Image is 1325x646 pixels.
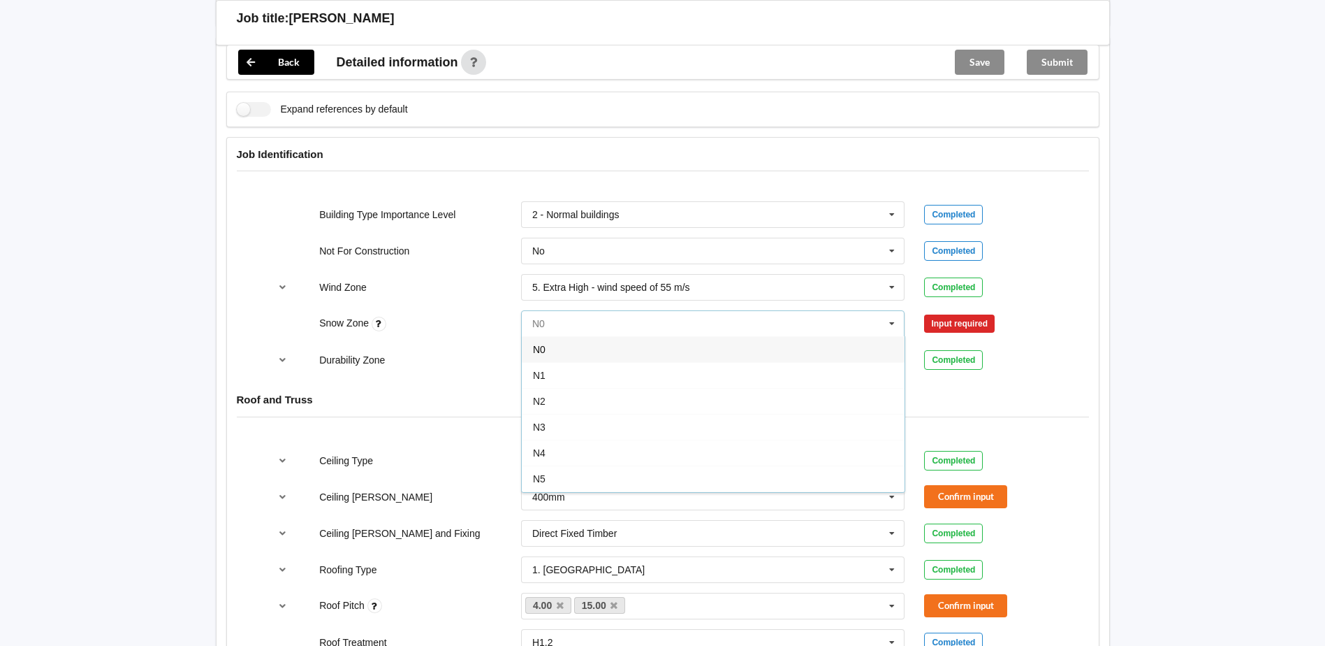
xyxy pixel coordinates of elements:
[237,393,1089,406] h4: Roof and Truss
[269,521,296,546] button: reference-toggle
[319,528,480,539] label: Ceiling [PERSON_NAME] and Fixing
[269,557,296,582] button: reference-toggle
[924,524,983,543] div: Completed
[319,282,367,293] label: Wind Zone
[269,347,296,373] button: reference-toggle
[319,600,367,611] label: Roof Pitch
[533,473,546,484] span: N5
[269,594,296,619] button: reference-toggle
[525,597,571,614] a: 4.00
[574,597,626,614] a: 15.00
[924,205,983,224] div: Completed
[289,10,395,27] h3: [PERSON_NAME]
[532,246,545,256] div: No
[319,317,372,329] label: Snow Zone
[532,210,620,220] div: 2 - Normal buildings
[532,565,645,575] div: 1. [GEOGRAPHIC_DATA]
[533,370,546,381] span: N1
[269,275,296,300] button: reference-toggle
[532,282,690,292] div: 5. Extra High - wind speed of 55 m/s
[319,209,455,220] label: Building Type Importance Level
[533,447,546,459] span: N4
[533,344,546,355] span: N0
[269,484,296,510] button: reference-toggle
[237,102,408,117] label: Expand references by default
[533,422,546,433] span: N3
[924,594,1007,617] button: Confirm input
[237,10,289,27] h3: Job title:
[924,241,983,261] div: Completed
[319,455,373,466] label: Ceiling Type
[924,350,983,370] div: Completed
[532,529,617,538] div: Direct Fixed Timber
[319,491,432,503] label: Ceiling [PERSON_NAME]
[237,148,1089,161] h4: Job Identification
[924,485,1007,508] button: Confirm input
[924,315,995,333] div: Input required
[924,278,983,297] div: Completed
[319,245,409,257] label: Not For Construction
[532,492,565,502] div: 400mm
[238,50,314,75] button: Back
[924,560,983,580] div: Completed
[337,56,458,69] span: Detailed information
[319,564,376,575] label: Roofing Type
[269,448,296,473] button: reference-toggle
[533,396,546,407] span: N2
[319,354,385,366] label: Durability Zone
[924,451,983,471] div: Completed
